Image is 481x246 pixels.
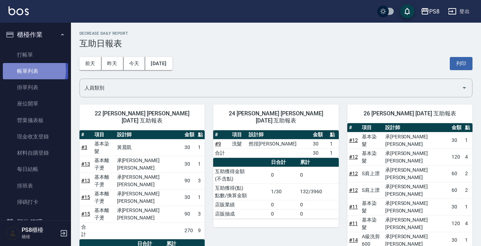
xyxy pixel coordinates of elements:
[450,199,463,215] td: 30
[196,130,205,139] th: 點
[383,123,450,132] th: 設計師
[349,187,358,193] a: #12
[83,82,459,94] input: 人員名稱
[183,156,196,172] td: 30
[3,112,68,128] a: 營業儀表板
[213,183,269,200] td: 互助獲得(點) 點數/換算金額
[463,149,472,165] td: 4
[328,139,339,148] td: 1
[383,215,450,232] td: 承[PERSON_NAME][PERSON_NAME]
[429,7,439,16] div: PS8
[93,139,115,156] td: 基本染髮
[183,130,196,139] th: 金額
[349,204,358,210] a: #11
[222,110,330,124] span: 24 [PERSON_NAME] [PERSON_NAME] [DATE] 互助報表
[450,132,463,149] td: 30
[356,110,464,117] span: 26 [PERSON_NAME] [DATE] 互助報表
[459,82,470,93] button: Open
[3,96,68,112] a: 座位開單
[3,63,68,79] a: 帳單列表
[115,130,183,139] th: 設計師
[115,189,183,206] td: 承[PERSON_NAME][PERSON_NAME]
[123,57,145,70] button: 今天
[383,199,450,215] td: 承[PERSON_NAME][PERSON_NAME]
[311,130,328,139] th: 金額
[298,183,338,200] td: 132/3960
[115,206,183,222] td: 承[PERSON_NAME][PERSON_NAME]
[79,39,472,48] h3: 互助日報表
[196,172,205,189] td: 3
[311,139,328,148] td: 30
[183,222,196,239] td: 270
[360,149,383,165] td: 基本染髮
[360,132,383,149] td: 基本染髮
[81,178,90,183] a: #13
[6,226,20,240] img: Person
[183,206,196,222] td: 90
[230,130,247,139] th: 項目
[93,206,115,222] td: 基本離子燙
[247,139,311,148] td: 然徨[PERSON_NAME]
[383,182,450,199] td: 承[PERSON_NAME][PERSON_NAME]
[3,128,68,145] a: 現金收支登錄
[3,213,68,231] button: 預約管理
[3,25,68,44] button: 櫃檯作業
[101,57,123,70] button: 昨天
[213,130,338,158] table: a dense table
[269,200,298,209] td: 0
[463,215,472,232] td: 4
[183,139,196,156] td: 30
[196,189,205,206] td: 1
[3,79,68,96] a: 掛單列表
[383,132,450,149] td: 承[PERSON_NAME][PERSON_NAME]
[311,148,328,158] td: 30
[247,130,311,139] th: 設計師
[9,6,29,15] img: Logo
[450,123,463,132] th: 金額
[22,234,58,240] p: 櫃檯
[383,149,450,165] td: 承[PERSON_NAME][PERSON_NAME]
[463,123,472,132] th: 點
[213,209,269,218] td: 店販抽成
[213,148,230,158] td: 合計
[418,4,442,19] button: PS8
[328,130,339,139] th: 點
[298,158,338,167] th: 累計
[79,222,93,239] td: 合計
[450,165,463,182] td: 60
[349,137,358,143] a: #12
[93,189,115,206] td: 基本離子燙
[463,132,472,149] td: 1
[196,156,205,172] td: 1
[298,209,338,218] td: 0
[383,165,450,182] td: 承[PERSON_NAME][PERSON_NAME]
[81,211,90,217] a: #15
[450,57,472,70] button: 列印
[93,172,115,189] td: 基本離子燙
[349,221,358,226] a: #11
[81,144,87,150] a: #3
[213,158,338,219] table: a dense table
[445,5,472,18] button: 登出
[463,199,472,215] td: 1
[196,206,205,222] td: 3
[3,178,68,194] a: 排班表
[115,139,183,156] td: 黃晨凱
[450,149,463,165] td: 120
[213,200,269,209] td: 店販業績
[88,110,196,124] span: 22 [PERSON_NAME] [PERSON_NAME] [DATE] 互助報表
[349,171,358,176] a: #12
[93,156,115,172] td: 基本離子燙
[79,130,93,139] th: #
[269,183,298,200] td: 1/30
[230,139,247,148] td: 洗髮
[360,199,383,215] td: 基本染髮
[450,182,463,199] td: 60
[269,158,298,167] th: 日合計
[81,194,90,200] a: #15
[213,167,269,183] td: 互助獲得金額 (不含點)
[93,130,115,139] th: 項目
[3,161,68,177] a: 每日結帳
[215,141,221,147] a: #9
[3,47,68,63] a: 打帳單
